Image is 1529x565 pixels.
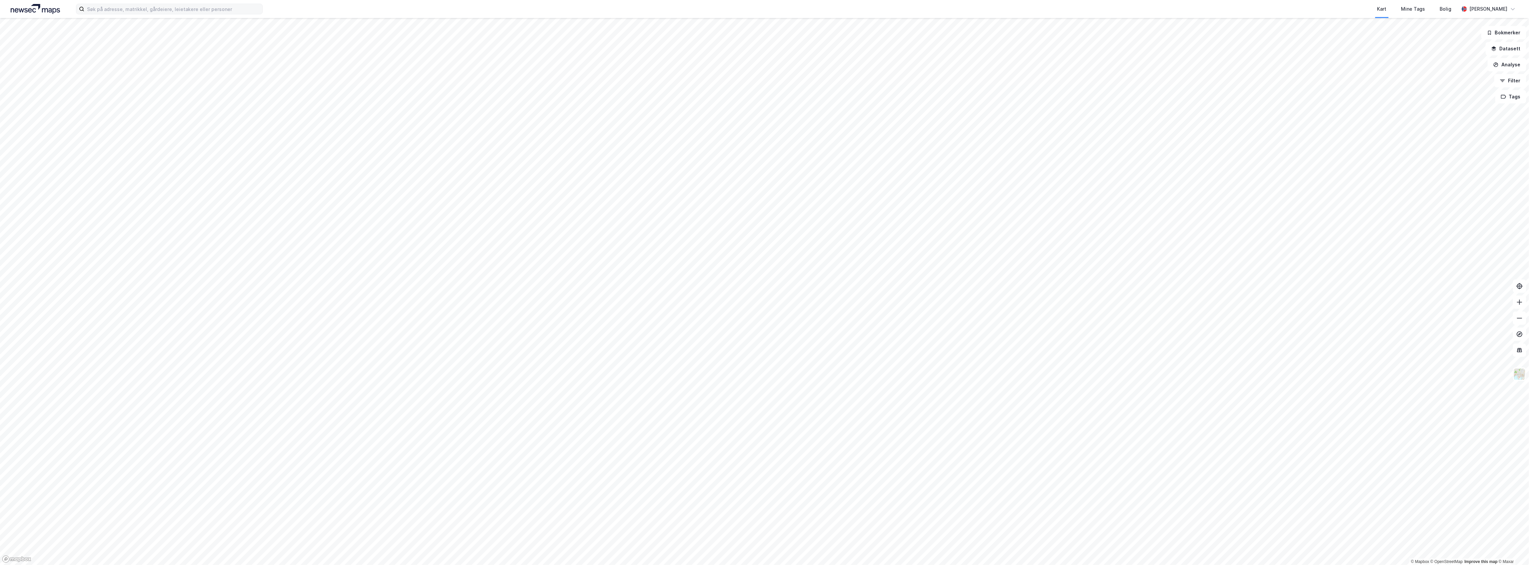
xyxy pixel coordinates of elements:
[1486,42,1526,55] button: Datasett
[1488,58,1526,71] button: Analyse
[1513,368,1526,381] img: Z
[1481,26,1526,39] button: Bokmerker
[1494,74,1526,87] button: Filter
[1496,533,1529,565] iframe: Chat Widget
[1411,559,1429,564] a: Mapbox
[1470,5,1508,13] div: [PERSON_NAME]
[1465,559,1498,564] a: Improve this map
[1377,5,1387,13] div: Kart
[2,555,31,563] a: Mapbox homepage
[1431,559,1463,564] a: OpenStreetMap
[1440,5,1452,13] div: Bolig
[84,4,262,14] input: Søk på adresse, matrikkel, gårdeiere, leietakere eller personer
[1495,90,1526,103] button: Tags
[1496,533,1529,565] div: Kontrollprogram for chat
[11,4,60,14] img: logo.a4113a55bc3d86da70a041830d287a7e.svg
[1401,5,1425,13] div: Mine Tags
